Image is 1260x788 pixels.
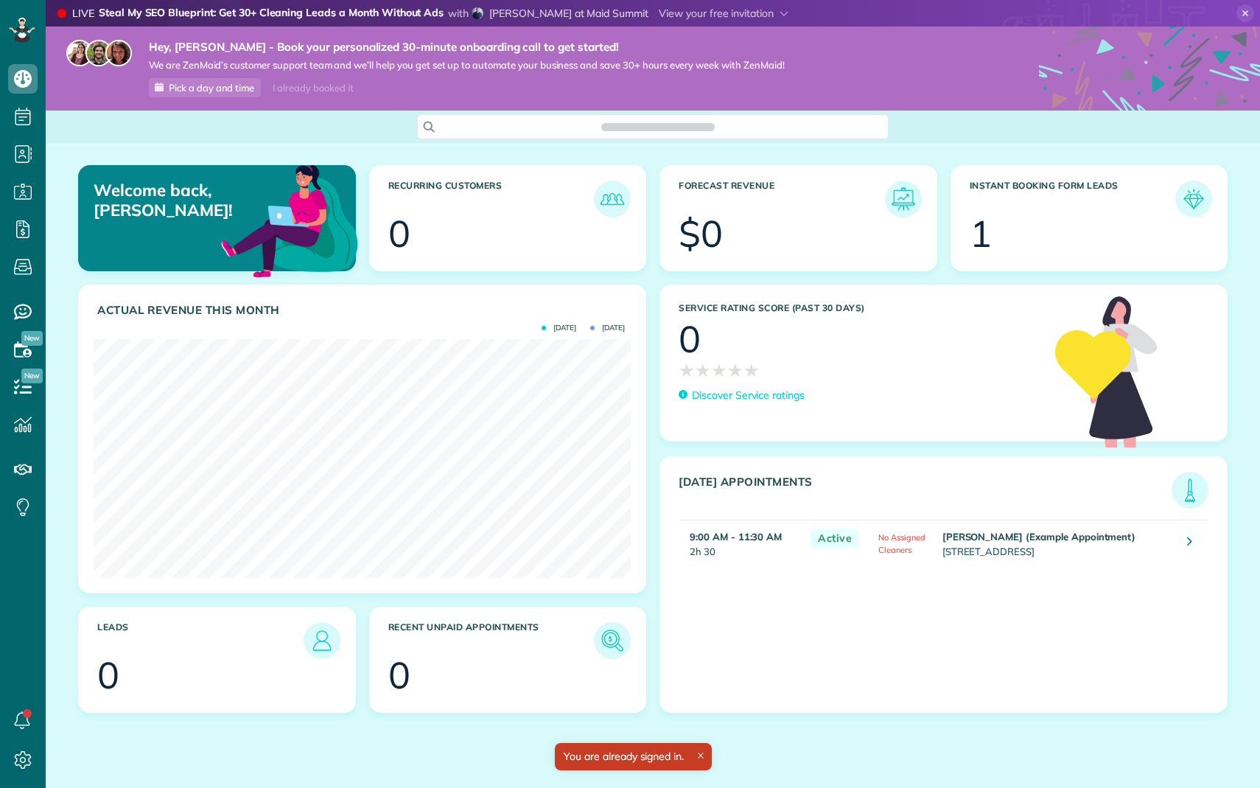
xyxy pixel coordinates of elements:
span: ★ [679,358,695,383]
strong: Hey, [PERSON_NAME] - Book your personalized 30-minute onboarding call to get started! [149,40,785,55]
h3: Recurring Customers [388,181,595,217]
img: dashboard_welcome-42a62b7d889689a78055ac9021e634bf52bae3f8056760290aed330b23ab8690.png [218,148,361,291]
div: You are already signed in. [555,743,712,770]
span: [PERSON_NAME] at Maid Summit [489,7,648,20]
div: 0 [97,657,119,694]
span: Active [811,529,859,548]
img: jorge-587dff0eeaa6aab1f244e6dc62b8924c3b6ad411094392a53c71c6c4a576187d.jpg [85,40,112,66]
span: Pick a day and time [169,82,254,94]
span: ★ [727,358,743,383]
div: 0 [679,321,701,358]
td: 2h 30 [679,520,803,566]
strong: [PERSON_NAME] (Example Appointment) [942,531,1136,543]
span: New [21,369,43,383]
div: $0 [679,215,723,252]
img: icon_recurring_customers-cf858462ba22bcd05b5a5880d41d6543d210077de5bb9ebc9590e49fd87d84ed.png [598,184,627,214]
h3: Instant Booking Form Leads [970,181,1176,217]
img: jonathan-rodrigues-1e5371cb4a9a46eb16665235fd7a13046ed8d1c2ef2990724ac59ee3a94a2827.jpg [472,7,483,19]
a: Discover Service ratings [679,388,805,403]
img: michelle-19f622bdf1676172e81f8f8fba1fb50e276960ebfe0243fe18214015130c80e4.jpg [105,40,132,66]
h3: Leads [97,622,304,659]
span: ★ [695,358,711,383]
div: 0 [388,657,410,694]
span: with [448,7,469,20]
strong: Steal My SEO Blueprint: Get 30+ Cleaning Leads a Month Without Ads [99,6,444,21]
img: icon_forecast_revenue-8c13a41c7ed35a8dcfafea3cbb826a0462acb37728057bba2d056411b612bbbe.png [889,184,918,214]
h3: Actual Revenue this month [97,304,631,317]
strong: 9:00 AM - 11:30 AM [690,531,782,543]
h3: Forecast Revenue [679,181,885,217]
span: ★ [711,358,727,383]
div: I already booked it [264,79,362,97]
img: icon_unpaid_appointments-47b8ce3997adf2238b356f14209ab4cced10bd1f174958f3ca8f1d0dd7fffeee.png [598,626,627,655]
h3: [DATE] Appointments [679,475,1172,509]
span: New [21,331,43,346]
span: Search ZenMaid… [616,119,699,134]
div: 0 [388,215,410,252]
div: 1 [970,215,992,252]
p: Welcome back, [PERSON_NAME]! [94,181,266,220]
img: icon_todays_appointments-901f7ab196bb0bea1936b74009e4eb5ffbc2d2711fa7634e0d609ed5ef32b18b.png [1175,475,1205,505]
img: icon_leads-1bed01f49abd5b7fead27621c3d59655bb73ed531f8eeb49469d10e621d6b896.png [307,626,337,655]
td: [STREET_ADDRESS] [939,520,1177,566]
img: maria-72a9807cf96188c08ef61303f053569d2e2a8a1cde33d635c8a3ac13582a053d.jpg [66,40,93,66]
span: ★ [743,358,760,383]
a: Pick a day and time [149,78,261,97]
h3: Recent unpaid appointments [388,622,595,659]
h3: Service Rating score (past 30 days) [679,303,1040,313]
span: No Assigned Cleaners [878,532,925,554]
span: We are ZenMaid’s customer support team and we’ll help you get set up to automate your business an... [149,59,785,72]
img: icon_form_leads-04211a6a04a5b2264e4ee56bc0799ec3eb69b7e499cbb523a139df1d13a81ae0.png [1179,184,1208,214]
span: [DATE] [542,324,576,332]
p: Discover Service ratings [692,388,805,403]
span: [DATE] [590,324,625,332]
